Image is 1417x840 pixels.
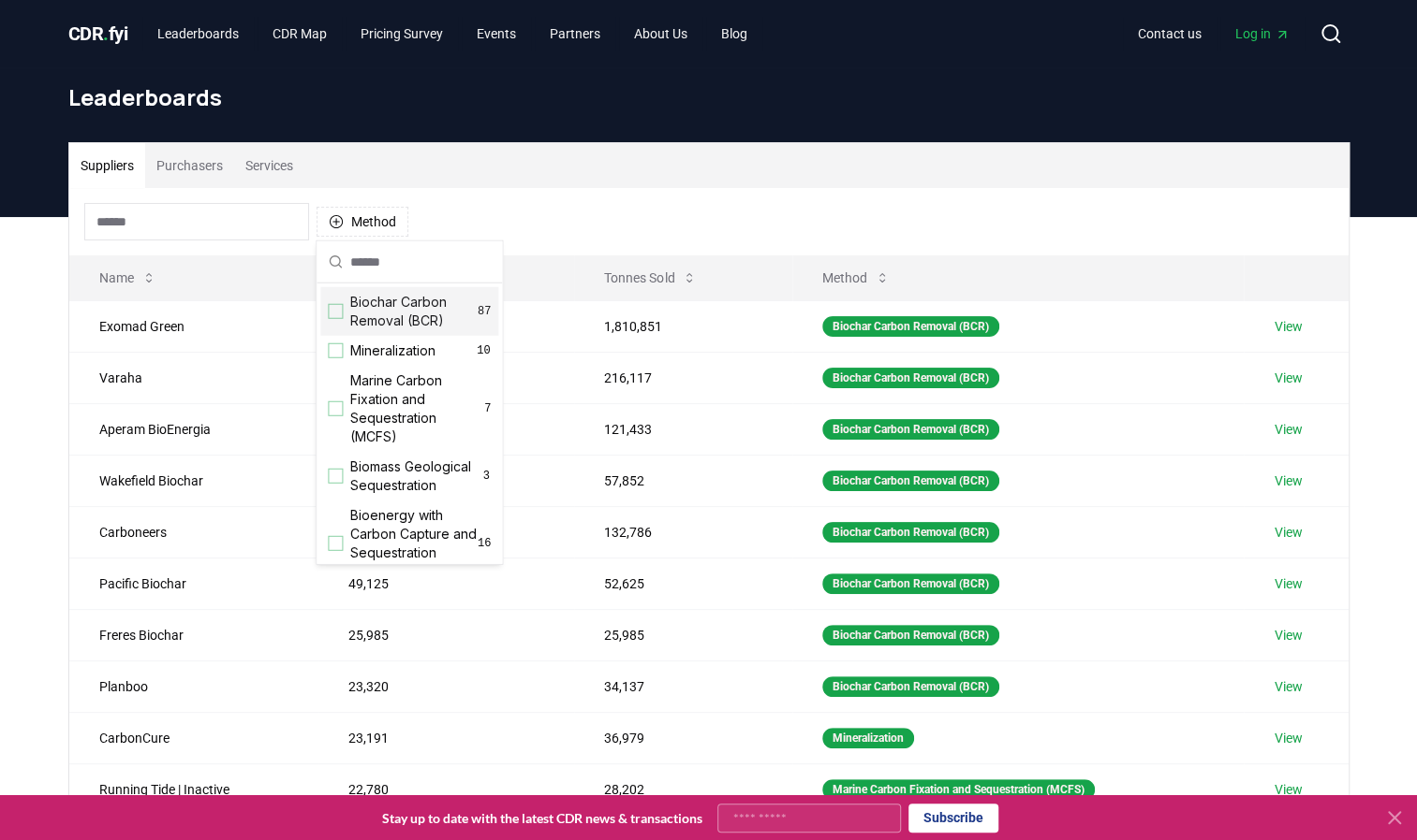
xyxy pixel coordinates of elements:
td: 22,780 [318,763,574,815]
td: 23,191 [318,712,574,763]
a: About Us [619,17,702,51]
td: Exomad Green [69,300,318,352]
td: 52,625 [574,558,791,609]
a: CDR.fyi [68,21,128,47]
div: Marine Carbon Fixation and Sequestration (MCFS) [822,779,1095,800]
button: Services [234,143,304,188]
span: 87 [478,304,491,319]
td: 28,202 [574,763,791,815]
span: 7 [484,401,491,416]
a: View [1274,369,1302,387]
div: Biochar Carbon Removal (BCR) [822,522,999,543]
a: Pricing Survey [346,17,458,51]
a: View [1274,317,1302,336]
nav: Main [142,17,762,51]
a: View [1274,729,1302,747]
a: View [1274,471,1302,490]
div: Biochar Carbon Removal (BCR) [822,676,999,697]
a: CDR Map [258,17,342,51]
td: 49,125 [318,558,574,609]
div: Biochar Carbon Removal (BCR) [822,316,999,337]
span: 16 [478,536,491,551]
button: Suppliers [69,143,145,188]
td: Varaha [69,352,318,403]
span: Mineralization [350,341,435,360]
span: Marine Carbon Fixation and Sequestration (MCFS) [350,371,484,446]
td: 23,320 [318,660,574,712]
h1: Leaderboards [68,82,1350,112]
td: Planboo [69,660,318,712]
button: Method [317,207,408,237]
div: Biochar Carbon Removal (BCR) [822,573,999,594]
span: Biomass Geological Sequestration [350,457,481,495]
td: 25,985 [574,609,791,660]
td: 25,985 [318,609,574,660]
button: Name [84,259,171,297]
div: Biochar Carbon Removal (BCR) [822,471,999,491]
td: 121,433 [574,403,791,455]
a: Contact us [1123,17,1217,51]
a: Log in [1220,17,1305,51]
td: Freres Biochar [69,609,318,660]
td: 34,137 [574,660,791,712]
a: Leaderboards [142,17,254,51]
a: View [1274,523,1302,542]
td: Aperam BioEnergia [69,403,318,455]
td: 132,786 [574,506,791,558]
div: Biochar Carbon Removal (BCR) [822,368,999,388]
a: View [1274,626,1302,644]
button: Tonnes Sold [589,259,712,297]
a: View [1274,420,1302,439]
span: Bioenergy with Carbon Capture and Sequestration (BECCS) [350,506,478,581]
span: 3 [481,469,491,484]
div: Biochar Carbon Removal (BCR) [822,625,999,645]
span: Biochar Carbon Removal (BCR) [350,293,478,330]
td: Pacific Biochar [69,558,318,609]
a: Blog [706,17,762,51]
td: CarbonCure [69,712,318,763]
div: Biochar Carbon Removal (BCR) [822,419,999,440]
span: 10 [476,343,491,358]
a: View [1274,780,1302,799]
button: Method [807,259,905,297]
span: . [103,22,109,45]
td: Wakefield Biochar [69,455,318,506]
td: 1,810,851 [574,300,791,352]
td: 36,979 [574,712,791,763]
a: View [1274,677,1302,696]
td: Running Tide | Inactive [69,763,318,815]
button: Purchasers [145,143,234,188]
td: 216,117 [574,352,791,403]
span: CDR fyi [68,22,128,45]
td: 57,852 [574,455,791,506]
a: Events [462,17,531,51]
a: View [1274,574,1302,593]
td: Carboneers [69,506,318,558]
a: Partners [535,17,615,51]
span: Log in [1235,24,1290,43]
div: Mineralization [822,728,914,748]
nav: Main [1123,17,1305,51]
